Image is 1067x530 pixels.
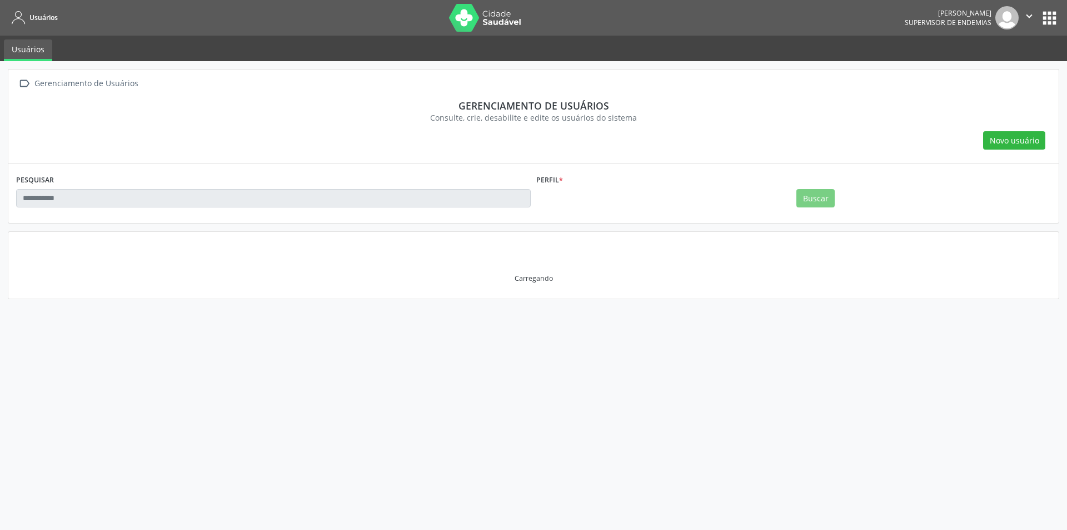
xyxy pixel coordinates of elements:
[536,172,563,189] label: Perfil
[16,172,54,189] label: PESQUISAR
[24,100,1043,112] div: Gerenciamento de usuários
[1040,8,1059,28] button: apps
[1019,6,1040,29] button: 
[32,76,140,92] div: Gerenciamento de Usuários
[16,76,32,92] i: 
[24,112,1043,123] div: Consulte, crie, desabilite e edite os usuários do sistema
[990,135,1039,146] span: Novo usuário
[4,39,52,61] a: Usuários
[905,18,991,27] span: Supervisor de Endemias
[29,13,58,22] span: Usuários
[983,131,1045,150] button: Novo usuário
[796,189,835,208] button: Buscar
[995,6,1019,29] img: img
[8,8,58,27] a: Usuários
[515,274,553,283] div: Carregando
[1023,10,1035,22] i: 
[16,76,140,92] a:  Gerenciamento de Usuários
[905,8,991,18] div: [PERSON_NAME]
